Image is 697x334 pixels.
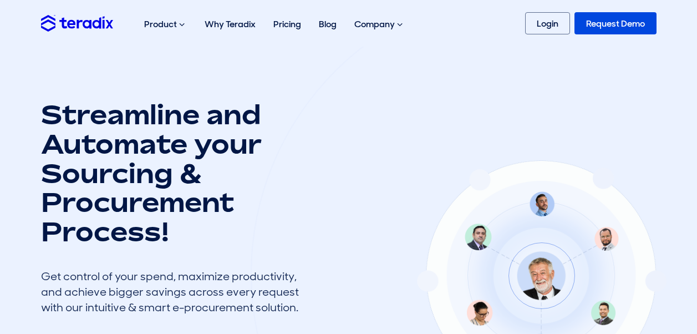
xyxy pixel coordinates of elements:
[135,7,196,42] div: Product
[41,15,113,31] img: Teradix logo
[574,12,657,34] a: Request Demo
[345,7,414,42] div: Company
[196,7,264,42] a: Why Teradix
[41,269,307,315] div: Get control of your spend, maximize productivity, and achieve bigger savings across every request...
[41,100,307,246] h1: Streamline and Automate your Sourcing & Procurement Process!
[310,7,345,42] a: Blog
[264,7,310,42] a: Pricing
[525,12,570,34] a: Login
